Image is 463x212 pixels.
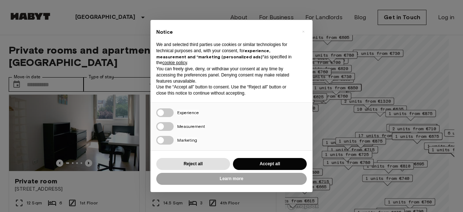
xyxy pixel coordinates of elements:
button: Reject all [156,158,230,170]
span: Marketing [177,137,197,143]
button: Accept all [233,158,307,170]
p: We and selected third parties use cookies or similar technologies for technical purposes and, wit... [156,42,295,66]
a: cookie policy [162,60,187,65]
strong: experience, measurement and “marketing (personalized ads)” [156,48,270,59]
button: Close this notice [297,26,309,37]
h2: Notice [156,29,295,36]
span: × [302,27,305,36]
p: You can freely give, deny, or withdraw your consent at any time by accessing the preferences pane... [156,66,295,84]
span: Measurement [177,124,205,129]
span: Experience [177,110,199,115]
p: Use the “Accept all” button to consent. Use the “Reject all” button or close this notice to conti... [156,84,295,96]
button: Learn more [156,173,307,185]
